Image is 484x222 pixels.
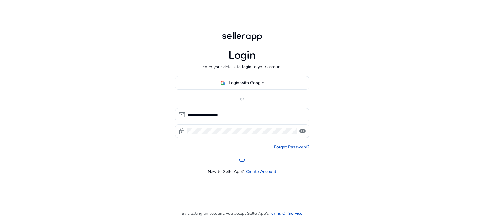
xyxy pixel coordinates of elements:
[175,96,309,102] p: or
[220,80,226,86] img: google-logo.svg
[229,80,264,86] span: Login with Google
[202,64,282,70] p: Enter your details to login to your account
[269,210,302,217] a: Terms Of Service
[178,128,185,135] span: lock
[274,144,309,150] a: Forgot Password?
[175,76,309,90] button: Login with Google
[246,168,276,175] a: Create Account
[208,168,244,175] p: New to SellerApp?
[178,111,185,118] span: mail
[299,128,306,135] span: visibility
[228,49,256,62] h1: Login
